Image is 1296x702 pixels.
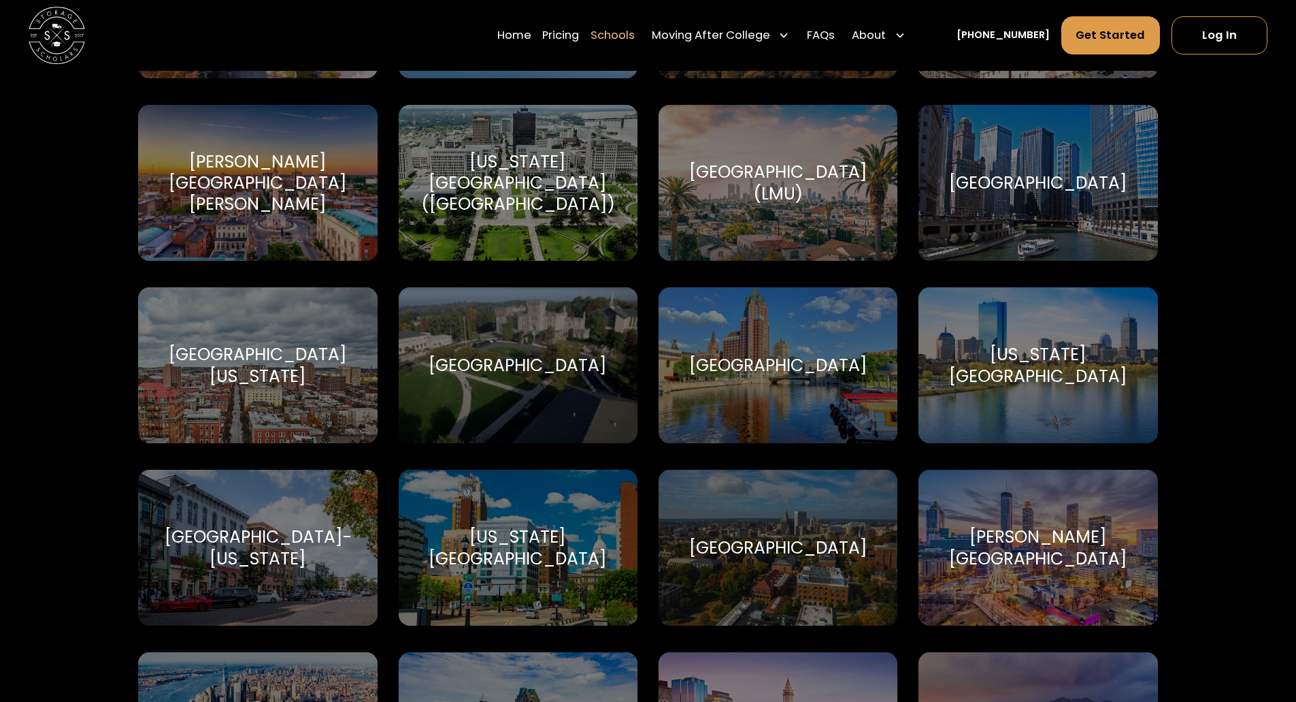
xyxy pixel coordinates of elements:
[155,526,360,569] div: [GEOGRAPHIC_DATA]-[US_STATE]
[1172,16,1267,54] a: Log In
[676,161,880,204] div: [GEOGRAPHIC_DATA] (LMU)
[399,287,637,443] a: Go to selected school
[689,537,867,558] div: [GEOGRAPHIC_DATA]
[646,16,796,55] div: Moving After College
[138,105,377,261] a: Go to selected school
[935,526,1140,569] div: [PERSON_NAME][GEOGRAPHIC_DATA]
[155,151,360,215] div: [PERSON_NAME][GEOGRAPHIC_DATA][PERSON_NAME]
[918,105,1157,261] a: Go to selected school
[918,287,1157,443] a: Go to selected school
[935,344,1140,386] div: [US_STATE][GEOGRAPHIC_DATA]
[542,16,579,55] a: Pricing
[138,287,377,443] a: Go to selected school
[659,105,897,261] a: Go to selected school
[591,16,635,55] a: Schools
[689,355,867,376] div: [GEOGRAPHIC_DATA]
[155,344,360,386] div: [GEOGRAPHIC_DATA][US_STATE]
[659,287,897,443] a: Go to selected school
[949,172,1127,193] div: [GEOGRAPHIC_DATA]
[416,526,620,569] div: [US_STATE][GEOGRAPHIC_DATA]
[399,470,637,626] a: Go to selected school
[138,470,377,626] a: Go to selected school
[29,7,85,63] img: Storage Scholars main logo
[918,470,1157,626] a: Go to selected school
[846,16,912,55] div: About
[957,28,1050,43] a: [PHONE_NUMBER]
[807,16,835,55] a: FAQs
[497,16,531,55] a: Home
[1061,16,1161,54] a: Get Started
[852,27,886,44] div: About
[429,355,607,376] div: [GEOGRAPHIC_DATA]
[652,27,770,44] div: Moving After College
[416,151,620,215] div: [US_STATE][GEOGRAPHIC_DATA] ([GEOGRAPHIC_DATA])
[399,105,637,261] a: Go to selected school
[659,470,897,626] a: Go to selected school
